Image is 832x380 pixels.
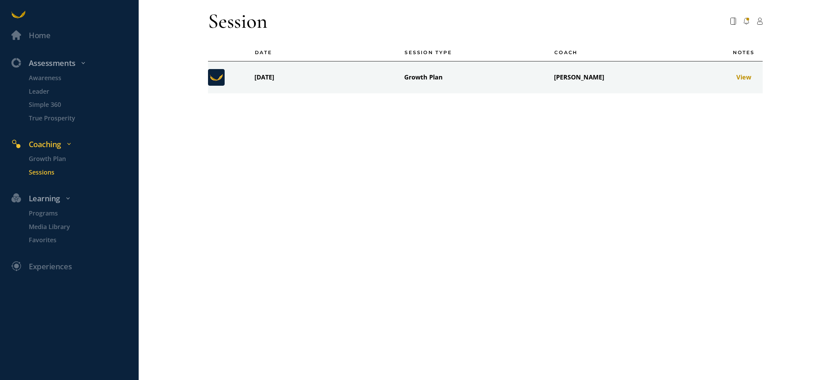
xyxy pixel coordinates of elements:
[208,69,225,86] img: abroad-gold.png
[29,168,137,177] p: Sessions
[17,209,139,218] a: Programs
[29,222,137,232] p: Media Library
[696,50,763,61] th: NOTES
[6,57,143,69] div: Assessments
[29,209,137,218] p: Programs
[17,73,139,83] a: Awareness
[546,50,696,61] th: COACH
[17,100,139,110] a: Simple 360
[29,73,137,83] p: Awareness
[29,113,137,123] p: True Prosperity
[17,113,139,123] a: True Prosperity
[704,73,755,82] div: View
[397,50,546,61] th: SESSION TYPE
[17,154,139,164] a: Growth Plan
[247,61,397,93] td: [DATE]
[17,86,139,96] a: Leader
[29,100,137,110] p: Simple 360
[17,235,139,245] a: Favorites
[29,235,137,245] p: Favorites
[208,8,267,34] div: Session
[29,29,50,42] div: Home
[6,138,143,151] div: Coaching
[397,61,546,93] td: Growth Plan
[29,260,72,273] div: Experiences
[546,61,696,93] td: [PERSON_NAME]
[247,50,397,61] th: DATE
[29,86,137,96] p: Leader
[17,222,139,232] a: Media Library
[6,192,143,205] div: Learning
[29,154,137,164] p: Growth Plan
[17,168,139,177] a: Sessions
